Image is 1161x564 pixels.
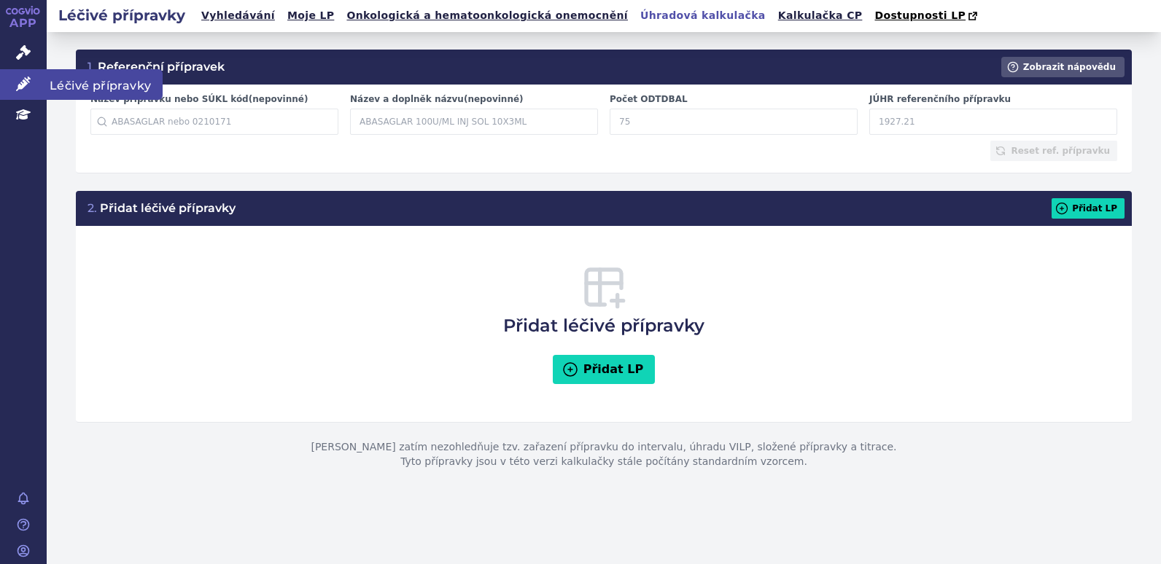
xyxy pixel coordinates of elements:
label: Počet ODTDBAL [610,93,858,106]
span: 1. [88,60,95,74]
a: Dostupnosti LP [870,6,985,26]
a: Kalkulačka CP [774,6,867,26]
a: Onkologická a hematoonkologická onemocnění [342,6,632,26]
span: Léčivé přípravky [47,69,163,100]
h2: Léčivé přípravky [47,5,197,26]
span: (nepovinné) [464,94,524,104]
h3: Referenční přípravek [88,59,225,75]
label: Název přípravku nebo SÚKL kód [90,93,338,106]
a: Vyhledávání [197,6,279,26]
label: JÚHR referenčního přípravku [869,93,1117,106]
h3: Přidat léčivé přípravky [503,264,704,338]
input: 1927.21 [869,109,1117,135]
span: Dostupnosti LP [874,9,966,21]
label: Název a doplněk názvu [350,93,598,106]
span: (nepovinné) [249,94,308,104]
button: Přidat LP [1052,198,1125,219]
a: Moje LP [283,6,338,26]
span: 2. [88,201,97,215]
input: ABASAGLAR 100U/ML INJ SOL 10X3ML [350,109,598,135]
input: ABASAGLAR nebo 0210171 [90,109,338,135]
h3: Přidat léčivé přípravky [88,200,236,216]
a: Úhradová kalkulačka [636,6,770,26]
input: 75 [610,109,858,135]
p: [PERSON_NAME] zatím nezohledňuje tzv. zařazení přípravku do intervalu, úhradu VILP, složené přípr... [76,423,1132,486]
button: Přidat LP [553,355,656,384]
button: Zobrazit nápovědu [1001,57,1125,77]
